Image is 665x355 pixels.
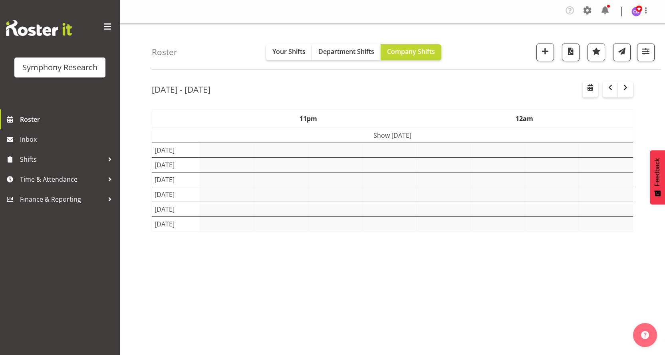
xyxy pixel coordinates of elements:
button: Feedback - Show survey [650,150,665,204]
td: [DATE] [152,143,200,158]
td: [DATE] [152,158,200,173]
img: carol-berryman1263.jpg [631,7,641,16]
h2: [DATE] - [DATE] [152,84,210,95]
button: Your Shifts [266,44,312,60]
td: Show [DATE] [152,128,633,143]
button: Send a list of all shifts for the selected filtered period to all rostered employees. [613,44,631,61]
td: [DATE] [152,217,200,232]
span: Feedback [654,158,661,186]
th: 12am [417,110,633,128]
button: Add a new shift [536,44,554,61]
span: Roster [20,113,116,125]
div: Symphony Research [22,61,97,73]
span: Shifts [20,153,104,165]
td: [DATE] [152,187,200,202]
span: Department Shifts [318,47,374,56]
span: Your Shifts [272,47,306,56]
td: [DATE] [152,202,200,217]
td: [DATE] [152,173,200,187]
span: Company Shifts [387,47,435,56]
th: 11pm [200,110,417,128]
button: Download a PDF of the roster according to the set date range. [562,44,580,61]
h4: Roster [152,48,177,57]
img: Rosterit website logo [6,20,72,36]
button: Select a specific date within the roster. [583,81,598,97]
img: help-xxl-2.png [641,331,649,339]
button: Department Shifts [312,44,381,60]
span: Finance & Reporting [20,193,104,205]
button: Filter Shifts [637,44,655,61]
button: Highlight an important date within the roster. [588,44,605,61]
span: Inbox [20,133,116,145]
span: Time & Attendance [20,173,104,185]
button: Company Shifts [381,44,441,60]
